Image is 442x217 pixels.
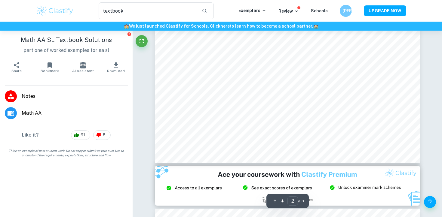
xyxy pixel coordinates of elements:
button: Bookmark [33,59,66,76]
button: [PERSON_NAME] [340,5,352,17]
img: Ad [155,166,420,205]
span: 🏫 [313,24,318,29]
span: 61 [77,132,88,138]
p: part one of worked examples for aa sl [5,47,128,54]
span: Bookmark [41,69,59,73]
button: AI Assistant [66,59,100,76]
p: Review [278,8,299,14]
button: UPGRADE NOW [364,5,406,16]
a: Schools [311,8,328,13]
span: This is an example of past student work. Do not copy or submit as your own. Use to understand the... [2,149,130,158]
div: 61 [71,130,90,140]
span: Notes [22,93,128,100]
span: Math AA [22,110,128,117]
h6: Like it? [22,131,39,139]
img: Clastify logo [36,5,74,17]
h1: Math AA SL Textbook Solutions [5,35,128,44]
div: 8 [93,130,111,140]
img: AI Assistant [80,62,86,68]
h6: We just launched Clastify for Schools. Click to learn how to become a school partner. [1,23,441,29]
span: Download [107,69,125,73]
button: Fullscreen [136,35,148,47]
span: 8 [100,132,109,138]
button: Download [100,59,133,76]
a: here [220,24,230,29]
span: Share [11,69,22,73]
p: Exemplars [238,7,266,14]
span: AI Assistant [72,69,94,73]
h6: [PERSON_NAME] [342,8,349,14]
span: / 33 [298,198,304,204]
input: Search for any exemplars... [99,2,197,19]
span: 🏫 [124,24,129,29]
button: Help and Feedback [424,196,436,208]
button: Report issue [127,32,131,36]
